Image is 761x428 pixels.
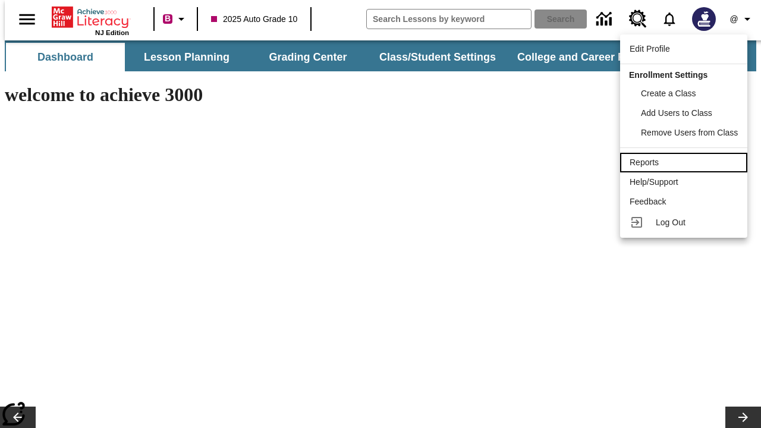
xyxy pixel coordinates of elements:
[630,197,666,206] span: Feedback
[641,108,712,118] span: Add Users to Class
[656,218,685,227] span: Log Out
[641,128,738,137] span: Remove Users from Class
[630,44,670,53] span: Edit Profile
[629,70,707,80] span: Enrollment Settings
[641,89,696,98] span: Create a Class
[630,177,678,187] span: Help/Support
[630,158,659,167] span: Reports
